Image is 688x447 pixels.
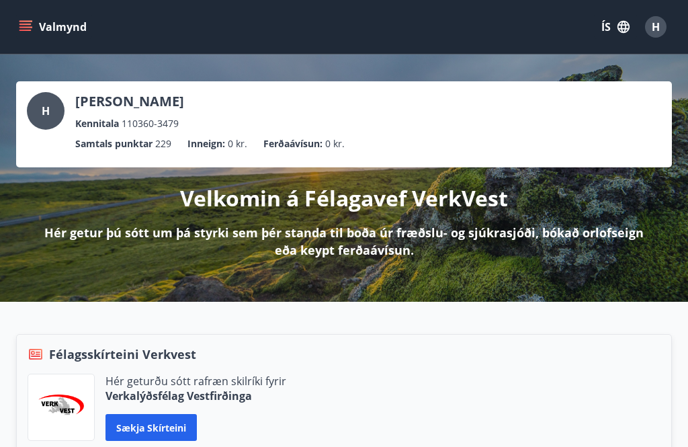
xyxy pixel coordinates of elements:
button: ÍS [594,15,637,39]
button: menu [16,15,92,39]
span: 110360-3479 [122,116,179,131]
p: Verkalýðsfélag Vestfirðinga [105,389,286,403]
p: Samtals punktar [75,136,153,151]
p: Hér getur þú sótt um þá styrki sem þér standa til boða úr fræðslu- og sjúkrasjóði, bókað orlofsei... [38,224,650,259]
img: jihgzMk4dcgjRAW2aMgpbAqQEG7LZi0j9dOLAUvz.png [38,395,84,421]
span: 0 kr. [325,136,345,151]
span: 229 [155,136,171,151]
p: Ferðaávísun : [263,136,322,151]
p: Inneign : [187,136,225,151]
span: H [652,19,660,34]
span: H [42,104,50,118]
p: Velkomin á Félagavef VerkVest [180,184,508,213]
button: Sækja skírteini [105,414,197,441]
p: Kennitala [75,116,119,131]
p: [PERSON_NAME] [75,92,184,111]
p: Hér geturðu sótt rafræn skilríki fyrir [105,374,286,389]
span: 0 kr. [228,136,247,151]
button: H [640,11,672,43]
span: Félagsskírteini Verkvest [49,346,196,363]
